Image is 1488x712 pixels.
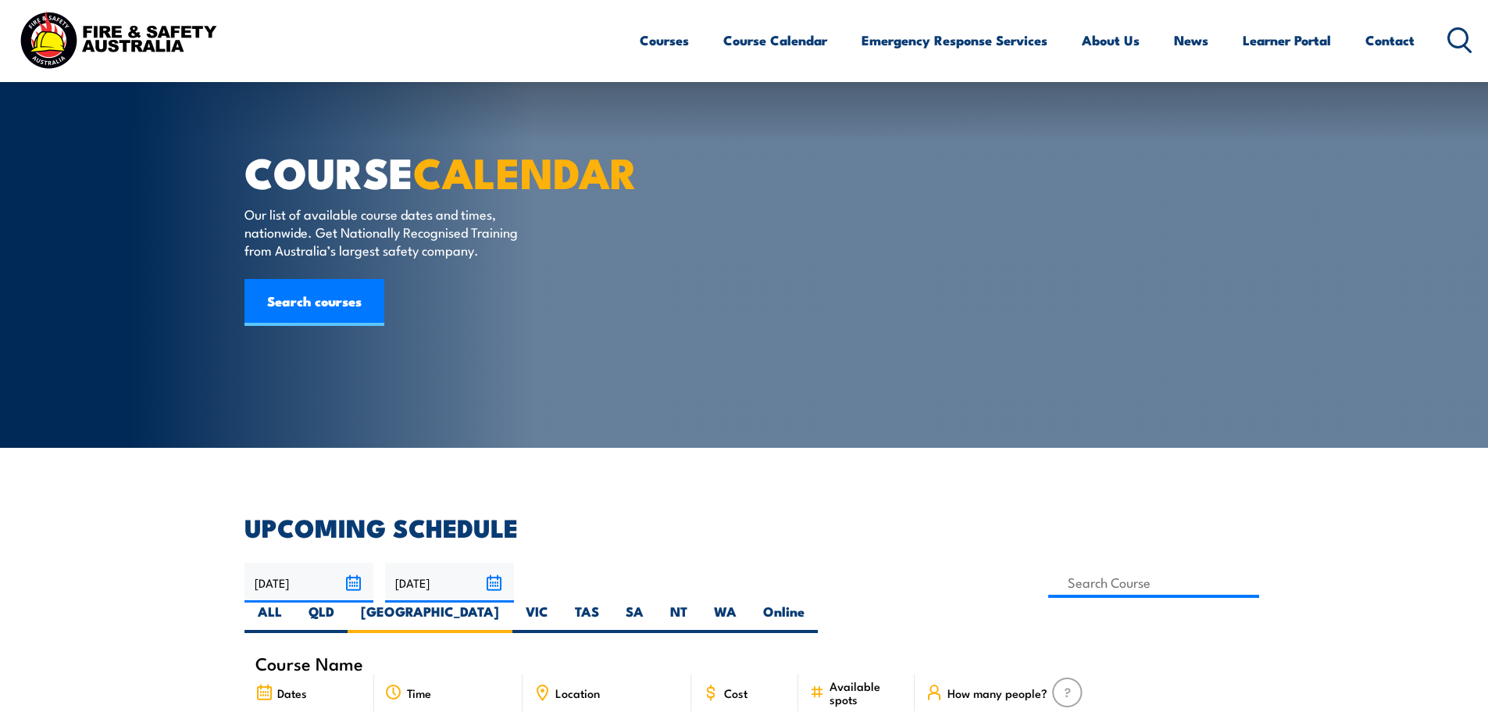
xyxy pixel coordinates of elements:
span: Cost [724,686,748,699]
a: Contact [1365,20,1415,61]
span: Dates [277,686,307,699]
label: NT [657,603,701,633]
a: News [1174,20,1208,61]
a: Learner Portal [1243,20,1331,61]
label: QLD [295,603,348,633]
label: VIC [512,603,562,633]
a: Course Calendar [723,20,827,61]
input: Search Course [1048,567,1260,598]
span: Available spots [830,679,904,706]
label: WA [701,603,750,633]
a: Emergency Response Services [862,20,1047,61]
label: TAS [562,603,612,633]
h2: UPCOMING SCHEDULE [244,516,1244,538]
label: ALL [244,603,295,633]
input: From date [244,563,373,603]
a: Search courses [244,279,384,326]
label: SA [612,603,657,633]
h1: COURSE [244,153,630,190]
span: Time [407,686,431,699]
a: Courses [640,20,689,61]
a: About Us [1082,20,1140,61]
span: How many people? [947,686,1047,699]
label: Online [750,603,818,633]
strong: CALENDAR [413,138,637,203]
span: Course Name [255,657,363,670]
label: [GEOGRAPHIC_DATA] [348,603,512,633]
span: Location [555,686,600,699]
p: Our list of available course dates and times, nationwide. Get Nationally Recognised Training from... [244,205,530,259]
input: To date [385,563,514,603]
